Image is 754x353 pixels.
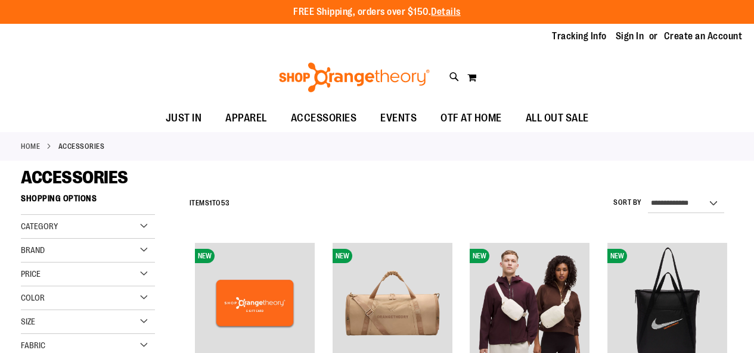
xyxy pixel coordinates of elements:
[277,63,432,92] img: Shop Orangetheory
[21,167,128,188] span: ACCESSORIES
[616,30,644,43] a: Sign In
[613,198,642,208] label: Sort By
[166,105,202,132] span: JUST IN
[21,317,35,326] span: Size
[21,141,40,152] a: Home
[607,249,627,263] span: NEW
[380,105,417,132] span: EVENTS
[21,293,45,302] span: Color
[291,105,357,132] span: ACCESSORIES
[293,5,461,19] p: FREE Shipping, orders over $150.
[552,30,607,43] a: Tracking Info
[664,30,743,43] a: Create an Account
[21,269,41,279] span: Price
[209,199,212,207] span: 1
[221,199,230,207] span: 53
[21,221,58,231] span: Category
[333,249,352,263] span: NEW
[470,249,489,263] span: NEW
[21,340,45,350] span: Fabric
[21,188,155,215] strong: Shopping Options
[526,105,589,132] span: ALL OUT SALE
[225,105,267,132] span: APPAREL
[431,7,461,17] a: Details
[190,194,230,213] h2: Items to
[195,249,215,263] span: NEW
[58,141,105,152] strong: ACCESSORIES
[21,245,45,255] span: Brand
[440,105,502,132] span: OTF AT HOME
